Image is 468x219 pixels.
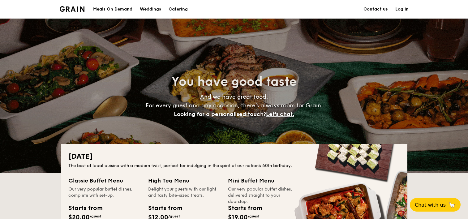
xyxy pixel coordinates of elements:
a: Logotype [60,6,85,12]
div: Mini Buffet Menu [228,176,300,185]
div: Delight your guests with our light and tasty bite-sized treats. [148,186,221,199]
div: The best of local cuisine with a modern twist, perfect for indulging in the spirit of our nation’... [68,163,400,169]
div: Starts from [228,204,262,213]
span: Let's chat. [266,111,294,118]
span: /guest [248,214,260,218]
button: Chat with us🦙 [410,198,461,212]
span: Chat with us [415,202,446,208]
div: Starts from [68,204,102,213]
span: /guest [168,214,180,218]
div: Starts from [148,204,182,213]
span: You have good taste [171,74,297,89]
span: And we have great food. For every guest and any occasion, there’s always room for Grain. [146,93,323,118]
h2: [DATE] [68,152,400,161]
div: Our very popular buffet dishes, complete with set-up. [68,186,141,199]
div: Our very popular buffet dishes, delivered straight to your doorstep. [228,186,300,199]
div: High Tea Menu [148,176,221,185]
span: Looking for a personalised touch? [174,111,266,118]
span: 🦙 [448,201,456,208]
img: Grain [60,6,85,12]
span: /guest [90,214,101,218]
div: Classic Buffet Menu [68,176,141,185]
